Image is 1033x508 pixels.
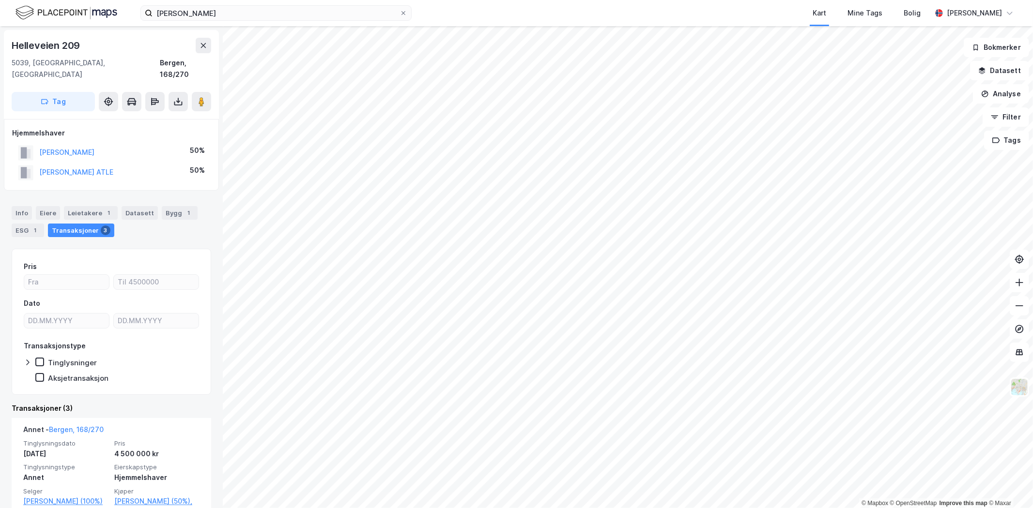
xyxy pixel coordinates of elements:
div: Aksjetransaksjon [48,374,108,383]
div: Kart [813,7,826,19]
input: DD.MM.YYYY [24,314,109,328]
button: Filter [983,107,1029,127]
div: Annet - [23,424,104,439]
span: Pris [114,439,200,448]
div: Dato [24,298,40,309]
iframe: Chat Widget [985,462,1033,508]
a: Bergen, 168/270 [49,425,104,433]
div: Bergen, 168/270 [160,57,211,80]
div: Bygg [162,206,198,220]
span: Selger [23,487,108,495]
div: Bolig [904,7,921,19]
input: Fra [24,275,109,289]
div: 5039, [GEOGRAPHIC_DATA], [GEOGRAPHIC_DATA] [12,57,160,80]
span: Kjøper [114,487,200,495]
div: Pris [24,261,37,272]
button: Datasett [970,61,1029,80]
a: [PERSON_NAME] (50%), [114,495,200,507]
span: Tinglysningsdato [23,439,108,448]
div: Info [12,206,32,220]
div: [DATE] [23,448,108,460]
img: Z [1010,378,1029,396]
a: Improve this map [940,500,987,507]
div: Transaksjoner (3) [12,403,211,414]
input: Søk på adresse, matrikkel, gårdeiere, leietakere eller personer [153,6,400,20]
span: Eierskapstype [114,463,200,471]
div: Hjemmelshaver [12,127,211,139]
div: Helleveien 209 [12,38,82,53]
div: Transaksjonstype [24,340,86,352]
div: 50% [190,164,205,176]
div: Mine Tags [848,7,882,19]
img: logo.f888ab2527a4732fd821a326f86c7f29.svg [15,4,117,21]
button: Tags [984,131,1029,150]
button: Analyse [973,84,1029,104]
div: Kontrollprogram for chat [985,462,1033,508]
div: Datasett [122,206,158,220]
div: 4 500 000 kr [114,448,200,460]
input: DD.MM.YYYY [114,314,199,328]
div: ESG [12,224,44,237]
button: Bokmerker [964,38,1029,57]
button: Tag [12,92,95,111]
div: Tinglysninger [48,358,97,367]
input: Til 4500000 [114,275,199,289]
div: Annet [23,472,108,483]
div: Hjemmelshaver [114,472,200,483]
div: 1 [104,208,114,218]
div: Leietakere [64,206,118,220]
div: 1 [31,225,40,235]
div: Eiere [36,206,60,220]
div: 3 [101,225,110,235]
div: 50% [190,145,205,156]
div: Transaksjoner [48,224,114,237]
div: 1 [184,208,194,218]
span: Tinglysningstype [23,463,108,471]
a: Mapbox [862,500,888,507]
a: [PERSON_NAME] (100%) [23,495,108,507]
div: [PERSON_NAME] [947,7,1002,19]
a: OpenStreetMap [890,500,937,507]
